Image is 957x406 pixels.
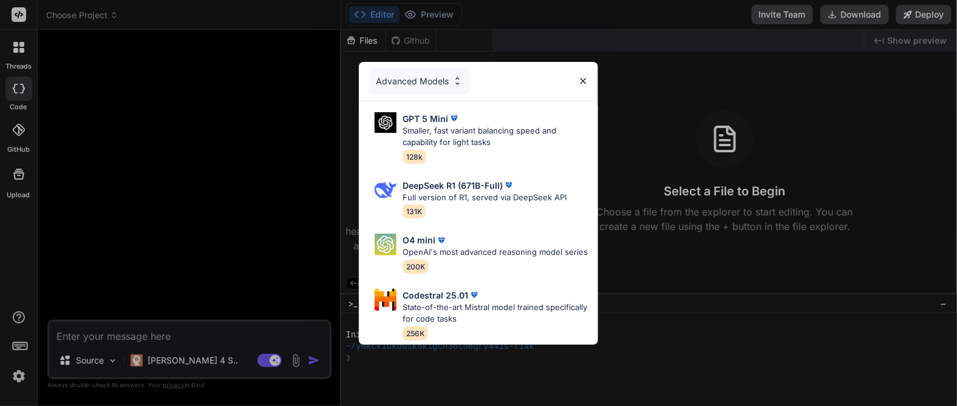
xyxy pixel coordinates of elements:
p: Full version of R1, served via DeepSeek API [403,192,567,204]
p: O4 mini [403,234,435,246]
p: State-of-the-art Mistral model trained specifically for code tasks [403,302,588,325]
p: Smaller, fast variant balancing speed and capability for light tasks [403,125,588,149]
p: GPT 5 Mini [403,112,448,125]
span: 200K [403,260,429,274]
img: premium [435,234,448,246]
img: premium [468,289,480,301]
span: 256K [403,326,428,340]
p: Codestral 25.01 [403,289,468,302]
p: OpenAI's most advanced reasoning model series [403,246,588,259]
img: premium [503,179,515,191]
img: Pick Models [375,289,397,311]
span: 131K [403,205,426,218]
span: 128k [403,150,426,164]
img: close [578,76,588,86]
img: Pick Models [452,76,463,86]
img: premium [448,112,460,124]
img: Pick Models [375,112,397,134]
div: Advanced Models [369,68,470,95]
img: Pick Models [375,234,397,255]
p: DeepSeek R1 (671B-Full) [403,179,503,192]
img: Pick Models [375,179,397,201]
